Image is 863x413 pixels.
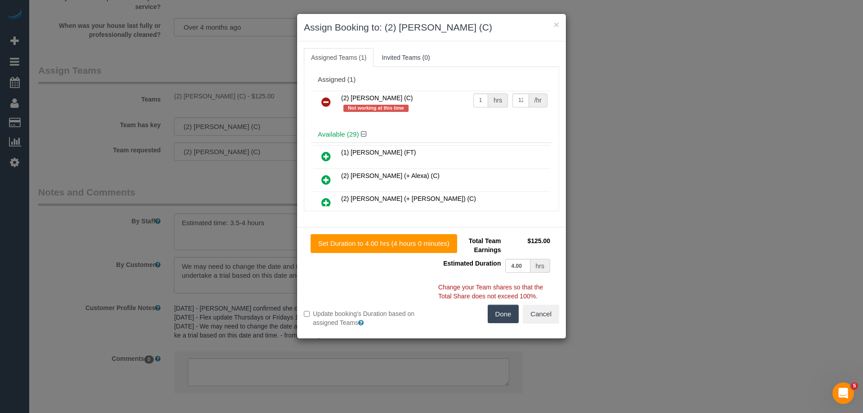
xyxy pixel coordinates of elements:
input: Update booking's Duration based on assigned Teams [304,311,310,317]
span: Estimated Duration [443,260,501,267]
label: Update booking's Duration based on assigned Teams [304,309,425,327]
span: (2) [PERSON_NAME] (+ Alexa) (C) [341,172,440,179]
iframe: Intercom live chat [832,382,854,404]
td: $125.00 [503,234,552,257]
span: (2) [PERSON_NAME] (C) [341,94,413,102]
button: Cancel [523,305,559,324]
div: hrs [530,259,550,273]
span: Not working at this time [343,105,409,112]
a: Invited Teams (0) [374,48,437,67]
span: (1) [PERSON_NAME] (FT) [341,149,416,156]
h4: Available (29) [318,131,545,138]
div: /hr [529,93,547,107]
span: 5 [851,382,858,390]
button: Done [488,305,519,324]
a: Assigned Teams (1) [304,48,374,67]
button: × [554,20,559,29]
span: (2) [PERSON_NAME] (+ [PERSON_NAME]) (C) [341,195,476,202]
div: Assigned (1) [318,76,545,84]
div: hrs [488,93,508,107]
button: Set Duration to 4.00 hrs (4 hours 0 minutes) [311,234,457,253]
h3: Assign Booking to: (2) [PERSON_NAME] (C) [304,21,559,34]
td: Total Team Earnings [438,234,503,257]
